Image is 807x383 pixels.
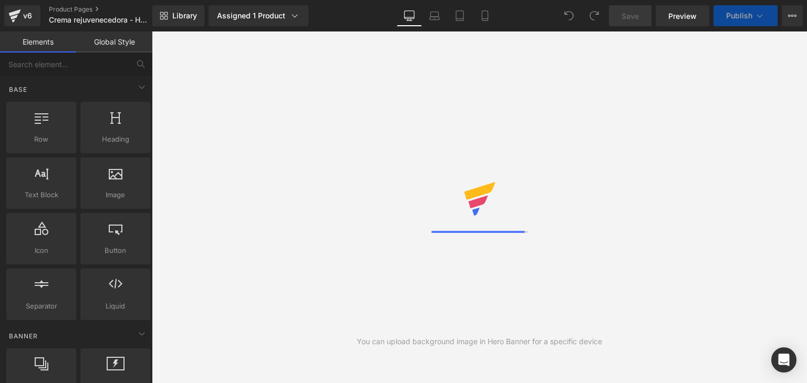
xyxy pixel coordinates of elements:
div: v6 [21,9,34,23]
span: Button [84,245,147,256]
a: Tablet [447,5,472,26]
div: Assigned 1 Product [217,10,300,21]
span: Publish [726,12,752,20]
span: Separator [9,301,73,312]
button: Publish [713,5,778,26]
span: Heading [84,134,147,145]
button: Redo [584,5,605,26]
button: Undo [558,5,580,26]
a: v6 [4,5,40,26]
span: Preview [668,10,697,22]
span: Image [84,189,147,200]
span: Liquid [84,301,147,312]
a: New Library [152,5,204,26]
span: Base [8,84,28,94]
span: Text Block [9,189,73,200]
a: Preview [656,5,709,26]
span: Save [622,10,639,22]
div: Open Intercom Messenger [771,347,796,373]
a: Global Style [76,31,152,52]
a: Mobile [472,5,498,26]
a: Laptop [422,5,447,26]
span: Banner [8,331,39,341]
span: Crema rejuvenecedora - Horse Elixir [49,16,150,24]
span: Row [9,134,73,145]
div: You can upload background image in Hero Banner for a specific device [357,336,602,347]
button: More [782,5,803,26]
a: Desktop [397,5,422,26]
span: Library [172,11,197,20]
a: Product Pages [49,5,170,14]
span: Icon [9,245,73,256]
